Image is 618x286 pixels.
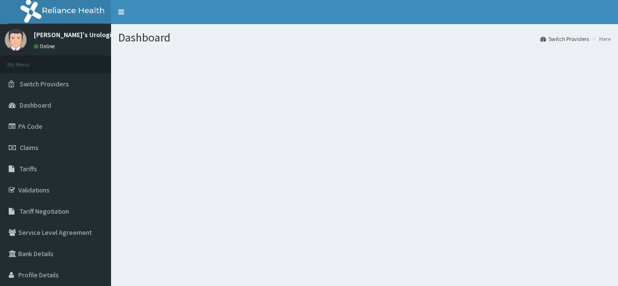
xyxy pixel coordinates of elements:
[20,80,69,88] span: Switch Providers
[20,143,39,152] span: Claims
[34,43,57,50] a: Online
[118,31,611,44] h1: Dashboard
[34,31,181,38] p: [PERSON_NAME]'s Urological/specialist Hospital
[20,207,69,216] span: Tariff Negotiation
[540,35,589,43] a: Switch Providers
[20,164,37,173] span: Tariffs
[20,101,51,109] span: Dashboard
[5,29,27,51] img: User Image
[590,35,611,43] li: Here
